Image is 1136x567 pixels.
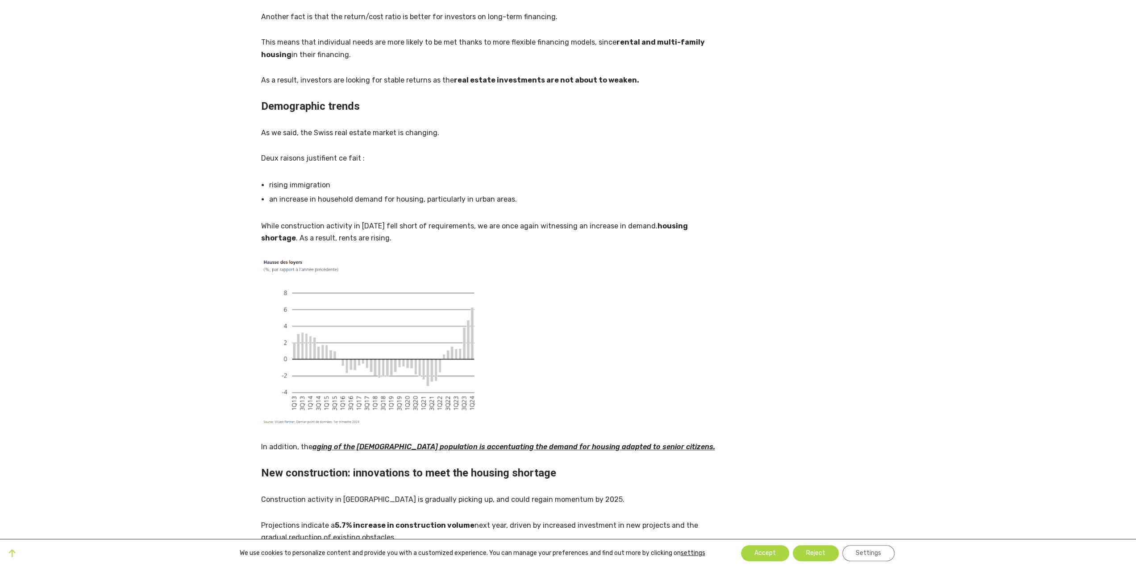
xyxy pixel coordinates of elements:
p: Deux raisons justifient ce fait : [261,152,719,164]
strong: 5.7% increase in construction volume [335,521,474,530]
li: rising immigration [269,178,719,192]
p: We use cookies to personalize content and provide you with a customized experience. You can manag... [240,549,705,557]
p: As we said, the Swiss real estate market is changing. [261,127,719,139]
h2: Demographic trends [261,99,719,113]
p: While construction activity in [DATE] fell short of requirements, we are once again witnessing an... [261,220,719,244]
h2: New construction: innovations to meet the housing shortage [261,466,719,480]
p: Projections indicate a next year, driven by increased investment in new projects and the gradual ... [261,519,719,543]
button: Accept [741,545,789,561]
p: In addition, the [261,441,719,453]
strong: rental and multi-family housing [261,38,705,58]
img: image-two [261,257,490,427]
strong: housing shortage [261,222,688,242]
p: This means that individual needs are more likely to be met thanks to more flexible financing mode... [261,36,719,60]
p: As a result, investors are looking for stable returns as the [261,74,719,86]
p: Another fact is that the return/cost ratio is better for investors on long-term financing. [261,11,719,23]
button: Settings [842,545,895,561]
u: aging of the [DEMOGRAPHIC_DATA] population is accentuating the demand for housing adapted to seni... [312,443,715,451]
strong: real estate investments are not about to weaken. [454,76,639,84]
button: settings [680,549,705,557]
p: Construction activity in [GEOGRAPHIC_DATA] is gradually picking up, and could regain momentum by ... [261,493,719,505]
button: Reject [793,545,839,561]
li: an increase in household demand for housing, particularly in urban areas. [269,192,719,207]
